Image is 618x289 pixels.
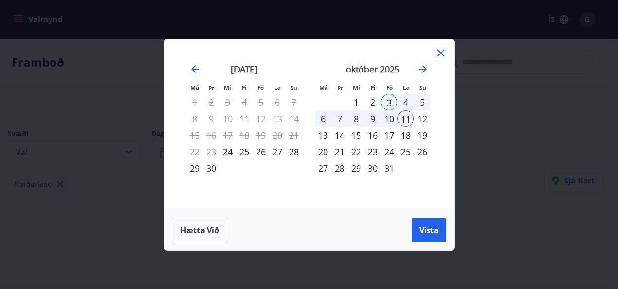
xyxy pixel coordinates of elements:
[348,110,364,127] td: Selected. miðvikudagur, 8. október 2025
[220,94,236,110] td: Not available. miðvikudagur, 3. september 2025
[403,84,410,91] small: La
[364,127,381,144] td: Choose fimmtudagur, 16. október 2025 as your check-in date. It’s available.
[364,144,381,160] div: 23
[315,110,331,127] div: 6
[315,160,331,177] td: Choose mánudagur, 27. október 2025 as your check-in date. It’s available.
[274,84,281,91] small: La
[286,110,302,127] td: Not available. sunnudagur, 14. september 2025
[331,160,348,177] td: Choose þriðjudagur, 28. október 2025 as your check-in date. It’s available.
[414,144,430,160] div: 26
[364,144,381,160] td: Choose fimmtudagur, 23. október 2025 as your check-in date. It’s available.
[348,110,364,127] div: 8
[269,144,286,160] td: Choose laugardagur, 27. september 2025 as your check-in date. It’s available.
[236,127,253,144] td: Not available. fimmtudagur, 18. september 2025
[414,110,430,127] div: 12
[364,160,381,177] div: 30
[414,94,430,110] td: Selected. sunnudagur, 5. október 2025
[348,144,364,160] div: 22
[348,127,364,144] div: 15
[253,127,269,144] td: Not available. föstudagur, 19. september 2025
[381,160,397,177] div: 31
[348,94,364,110] div: 1
[203,144,220,160] td: Not available. þriðjudagur, 23. september 2025
[286,144,302,160] div: 28
[203,127,220,144] td: Not available. þriðjudagur, 16. september 2025
[203,160,220,177] td: Choose þriðjudagur, 30. september 2025 as your check-in date. It’s available.
[364,110,381,127] td: Selected. fimmtudagur, 9. október 2025
[220,110,236,127] td: Not available. miðvikudagur, 10. september 2025
[187,160,203,177] td: Choose mánudagur, 29. september 2025 as your check-in date. It’s available.
[364,160,381,177] td: Choose fimmtudagur, 30. október 2025 as your check-in date. It’s available.
[172,218,227,242] button: Hætta við
[203,94,220,110] td: Not available. þriðjudagur, 2. september 2025
[286,144,302,160] td: Choose sunnudagur, 28. september 2025 as your check-in date. It’s available.
[346,63,399,75] strong: október 2025
[353,84,360,91] small: Mi
[419,84,426,91] small: Su
[220,127,236,144] td: Not available. miðvikudagur, 17. september 2025
[315,127,331,144] td: Choose mánudagur, 13. október 2025 as your check-in date. It’s available.
[331,127,348,144] td: Choose þriðjudagur, 14. október 2025 as your check-in date. It’s available.
[348,160,364,177] div: 29
[224,84,231,91] small: Mi
[187,160,203,177] div: 29
[203,160,220,177] div: 30
[331,110,348,127] div: 7
[381,144,397,160] td: Choose föstudagur, 24. október 2025 as your check-in date. It’s available.
[381,144,397,160] div: 24
[397,144,414,160] div: 25
[269,94,286,110] td: Not available. laugardagur, 6. september 2025
[381,94,397,110] td: Selected as start date. föstudagur, 3. október 2025
[381,110,397,127] div: 10
[348,144,364,160] td: Choose miðvikudagur, 22. október 2025 as your check-in date. It’s available.
[187,94,203,110] td: Not available. mánudagur, 1. september 2025
[269,127,286,144] td: Not available. laugardagur, 20. september 2025
[236,110,253,127] td: Not available. fimmtudagur, 11. september 2025
[203,110,220,127] td: Not available. þriðjudagur, 9. september 2025
[414,144,430,160] td: Choose sunnudagur, 26. október 2025 as your check-in date. It’s available.
[315,144,331,160] div: 20
[364,127,381,144] div: 16
[364,94,381,110] div: 2
[220,144,236,160] div: 24
[269,110,286,127] td: Not available. laugardagur, 13. september 2025
[180,225,219,235] span: Hætta við
[364,110,381,127] div: 9
[381,110,397,127] td: Selected. föstudagur, 10. október 2025
[381,127,397,144] td: Choose föstudagur, 17. október 2025 as your check-in date. It’s available.
[253,94,269,110] td: Not available. föstudagur, 5. september 2025
[236,144,253,160] div: 25
[315,160,331,177] div: 27
[253,110,269,127] td: Not available. föstudagur, 12. september 2025
[397,110,414,127] td: Selected as end date. laugardagur, 11. október 2025
[269,144,286,160] div: 27
[189,63,201,75] div: Move backward to switch to the previous month.
[381,160,397,177] td: Choose föstudagur, 31. október 2025 as your check-in date. It’s available.
[187,110,203,127] td: Not available. mánudagur, 8. september 2025
[315,127,331,144] div: 13
[286,94,302,110] td: Not available. sunnudagur, 7. september 2025
[231,63,257,75] strong: [DATE]
[331,144,348,160] td: Choose þriðjudagur, 21. október 2025 as your check-in date. It’s available.
[348,94,364,110] td: Choose miðvikudagur, 1. október 2025 as your check-in date. It’s available.
[412,218,446,242] button: Vista
[190,84,199,91] small: Má
[337,84,343,91] small: Þr
[253,144,269,160] td: Choose föstudagur, 26. september 2025 as your check-in date. It’s available.
[386,84,393,91] small: Fö
[236,94,253,110] td: Not available. fimmtudagur, 4. september 2025
[397,127,414,144] td: Choose laugardagur, 18. október 2025 as your check-in date. It’s available.
[364,94,381,110] td: Choose fimmtudagur, 2. október 2025 as your check-in date. It’s available.
[242,84,247,91] small: Fi
[397,144,414,160] td: Choose laugardagur, 25. október 2025 as your check-in date. It’s available.
[371,84,376,91] small: Fi
[331,160,348,177] div: 28
[257,84,264,91] small: Fö
[381,94,397,110] div: 3
[417,63,429,75] div: Move forward to switch to the next month.
[236,144,253,160] td: Choose fimmtudagur, 25. september 2025 as your check-in date. It’s available.
[348,160,364,177] td: Choose miðvikudagur, 29. október 2025 as your check-in date. It’s available.
[414,127,430,144] td: Choose sunnudagur, 19. október 2025 as your check-in date. It’s available.
[397,110,414,127] div: 11
[397,94,414,110] td: Selected. laugardagur, 4. október 2025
